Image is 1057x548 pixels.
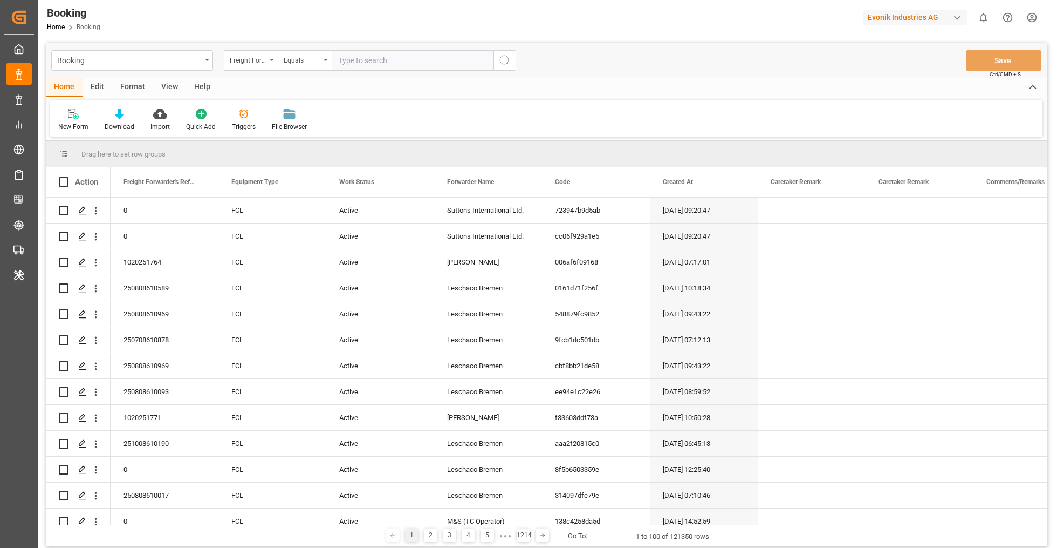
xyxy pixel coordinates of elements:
[46,483,111,509] div: Press SPACE to select this row.
[650,509,758,534] div: [DATE] 14:52:59
[111,301,218,327] div: 250808610969
[542,379,650,404] div: ee94e1c22e26
[542,275,650,301] div: 0161d71f256f
[405,529,418,542] div: 1
[111,249,218,275] div: 1020251764
[218,353,326,378] div: FCL
[218,327,326,353] div: FCL
[150,122,170,132] div: Import
[863,10,967,25] div: Evonik Industries AG
[771,178,821,186] span: Caretaker Remark
[650,249,758,275] div: [DATE] 07:17:01
[46,509,111,535] div: Press SPACE to select this row.
[878,178,929,186] span: Caretaker Remark
[424,529,437,542] div: 2
[434,198,542,223] div: Suttons International Ltd.
[123,178,196,186] span: Freight Forwarder's Reference No.
[111,275,218,301] div: 250808610589
[434,483,542,508] div: Leschaco Bremen
[434,249,542,275] div: [PERSON_NAME]
[568,531,587,542] div: Go To:
[186,122,216,132] div: Quick Add
[542,431,650,456] div: aaa2f20815c0
[434,327,542,353] div: Leschaco Bremen
[499,532,511,540] div: ● ● ●
[218,431,326,456] div: FCL
[111,198,218,223] div: 0
[966,50,1041,71] button: Save
[230,53,266,65] div: Freight Forwarder's Reference No.
[326,431,434,456] div: Active
[47,5,100,21] div: Booking
[218,509,326,534] div: FCL
[218,379,326,404] div: FCL
[434,275,542,301] div: Leschaco Bremen
[971,5,996,30] button: show 0 new notifications
[542,405,650,430] div: f33603ddf73a
[326,405,434,430] div: Active
[232,122,256,132] div: Triggers
[542,198,650,223] div: 723947b9d5ab
[46,379,111,405] div: Press SPACE to select this row.
[47,23,65,31] a: Home
[650,198,758,223] div: [DATE] 09:20:47
[326,379,434,404] div: Active
[650,379,758,404] div: [DATE] 08:59:52
[111,224,218,249] div: 0
[990,70,1021,78] span: Ctrl/CMD + S
[542,509,650,534] div: 138c4258da5d
[493,50,516,71] button: search button
[81,150,166,158] span: Drag here to set row groups
[542,249,650,275] div: 006af6f09168
[986,178,1045,186] span: Comments/Remarks
[46,457,111,483] div: Press SPACE to select this row.
[46,431,111,457] div: Press SPACE to select this row.
[863,7,971,28] button: Evonik Industries AG
[46,198,111,224] div: Press SPACE to select this row.
[434,224,542,249] div: Suttons International Ltd.
[111,457,218,482] div: 0
[326,198,434,223] div: Active
[542,483,650,508] div: 314097dfe79e
[326,301,434,327] div: Active
[542,327,650,353] div: 9fcb1dc501db
[231,178,278,186] span: Equipment Type
[326,509,434,534] div: Active
[339,178,374,186] span: Work Status
[326,353,434,378] div: Active
[326,457,434,482] div: Active
[46,249,111,275] div: Press SPACE to select this row.
[46,224,111,249] div: Press SPACE to select this row.
[650,483,758,508] div: [DATE] 07:10:46
[46,353,111,379] div: Press SPACE to select this row.
[650,327,758,353] div: [DATE] 07:12:13
[650,457,758,482] div: [DATE] 12:25:40
[434,379,542,404] div: Leschaco Bremen
[186,78,218,97] div: Help
[46,301,111,327] div: Press SPACE to select this row.
[278,50,332,71] button: open menu
[650,431,758,456] div: [DATE] 06:45:13
[105,122,134,132] div: Download
[111,353,218,378] div: 250808610969
[650,301,758,327] div: [DATE] 09:43:22
[481,529,494,542] div: 5
[636,531,709,542] div: 1 to 100 of 121350 rows
[542,353,650,378] div: cbf8bb21de58
[218,249,326,275] div: FCL
[462,529,475,542] div: 4
[434,509,542,534] div: M&S (TC Operator)
[272,122,307,132] div: File Browser
[326,483,434,508] div: Active
[218,405,326,430] div: FCL
[218,301,326,327] div: FCL
[555,178,570,186] span: Code
[434,353,542,378] div: Leschaco Bremen
[153,78,186,97] div: View
[663,178,693,186] span: Created At
[542,224,650,249] div: cc06f929a1e5
[218,483,326,508] div: FCL
[111,509,218,534] div: 0
[218,198,326,223] div: FCL
[443,529,456,542] div: 3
